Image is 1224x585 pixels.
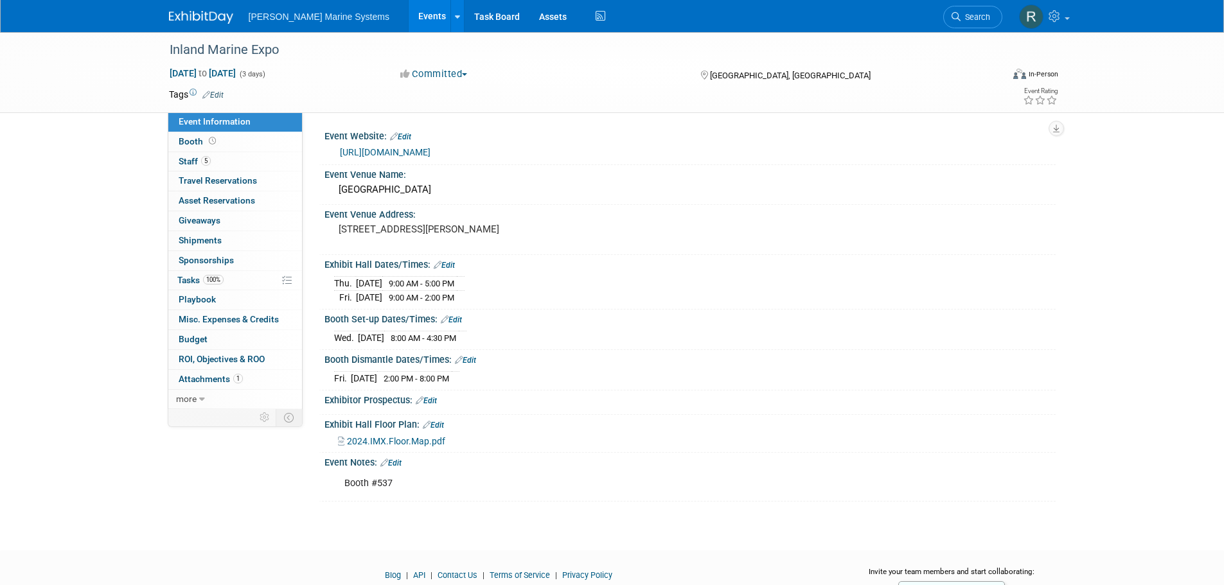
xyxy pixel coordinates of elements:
[385,570,401,580] a: Blog
[168,132,302,152] a: Booth
[179,195,255,205] span: Asset Reservations
[179,235,222,245] span: Shipments
[455,356,476,365] a: Edit
[380,458,402,467] a: Edit
[168,330,302,349] a: Budget
[324,165,1056,181] div: Event Venue Name:
[324,390,1056,407] div: Exhibitor Prospectus:
[169,11,233,24] img: ExhibitDay
[479,570,488,580] span: |
[165,39,983,62] div: Inland Marine Expo
[249,12,389,22] span: [PERSON_NAME] Marine Systems
[324,310,1056,326] div: Booth Set-up Dates/Times:
[168,271,302,290] a: Tasks100%
[324,350,1056,367] div: Booth Dismantle Dates/Times:
[168,231,302,250] a: Shipments
[202,91,224,100] a: Edit
[334,331,358,345] td: Wed.
[334,180,1046,200] div: [GEOGRAPHIC_DATA]
[168,290,302,310] a: Playbook
[203,275,224,284] span: 100%
[389,293,454,302] span: 9:00 AM - 2:00 PM
[169,88,224,101] td: Tags
[238,70,265,78] span: (3 days)
[943,6,1002,28] a: Search
[324,415,1056,432] div: Exhibit Hall Floor Plan:
[168,211,302,231] a: Giveaways
[324,453,1056,469] div: Event Notes:
[254,409,276,426] td: Personalize Event Tab Strip
[351,372,377,385] td: [DATE]
[1023,88,1058,94] div: Event Rating
[339,223,615,235] pre: [STREET_ADDRESS][PERSON_NAME]
[179,175,257,186] span: Travel Reservations
[356,291,382,304] td: [DATE]
[396,67,472,81] button: Committed
[552,570,560,580] span: |
[168,390,302,409] a: more
[423,421,444,430] a: Edit
[168,171,302,191] a: Travel Reservations
[179,294,216,304] span: Playbook
[403,570,411,580] span: |
[434,261,455,270] a: Edit
[168,251,302,270] a: Sponsorships
[176,394,197,404] span: more
[1013,69,1026,79] img: Format-Inperson.png
[324,205,1056,221] div: Event Venue Address:
[413,570,425,580] a: API
[389,279,454,288] span: 9:00 AM - 5:00 PM
[179,314,279,324] span: Misc. Expenses & Credits
[427,570,436,580] span: |
[168,310,302,329] a: Misc. Expenses & Credits
[177,275,224,285] span: Tasks
[169,67,236,79] span: [DATE] [DATE]
[334,291,356,304] td: Fri.
[206,136,218,146] span: Booth not reserved yet
[710,71,871,80] span: [GEOGRAPHIC_DATA], [GEOGRAPHIC_DATA]
[961,12,990,22] span: Search
[356,277,382,291] td: [DATE]
[347,436,445,446] span: 2024.IMX.Floor.Map.pdf
[233,374,243,383] span: 1
[562,570,612,580] a: Privacy Policy
[324,255,1056,272] div: Exhibit Hall Dates/Times:
[335,471,914,496] div: Booth #537
[1019,4,1043,29] img: Rachel Howard
[324,127,1056,143] div: Event Website:
[168,152,302,171] a: Staff5
[179,136,218,146] span: Booth
[384,374,449,383] span: 2:00 PM - 8:00 PM
[168,370,302,389] a: Attachments1
[168,350,302,369] a: ROI, Objectives & ROO
[358,331,384,345] td: [DATE]
[441,315,462,324] a: Edit
[416,396,437,405] a: Edit
[438,570,477,580] a: Contact Us
[340,147,430,157] a: [URL][DOMAIN_NAME]
[179,156,211,166] span: Staff
[276,409,302,426] td: Toggle Event Tabs
[179,354,265,364] span: ROI, Objectives & ROO
[179,374,243,384] span: Attachments
[179,255,234,265] span: Sponsorships
[179,215,220,225] span: Giveaways
[338,436,445,446] a: 2024.IMX.Floor.Map.pdf
[390,132,411,141] a: Edit
[168,191,302,211] a: Asset Reservations
[927,67,1059,86] div: Event Format
[391,333,456,343] span: 8:00 AM - 4:30 PM
[197,68,209,78] span: to
[334,372,351,385] td: Fri.
[334,277,356,291] td: Thu.
[490,570,550,580] a: Terms of Service
[201,156,211,166] span: 5
[168,112,302,132] a: Event Information
[179,116,251,127] span: Event Information
[1028,69,1058,79] div: In-Person
[179,334,208,344] span: Budget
